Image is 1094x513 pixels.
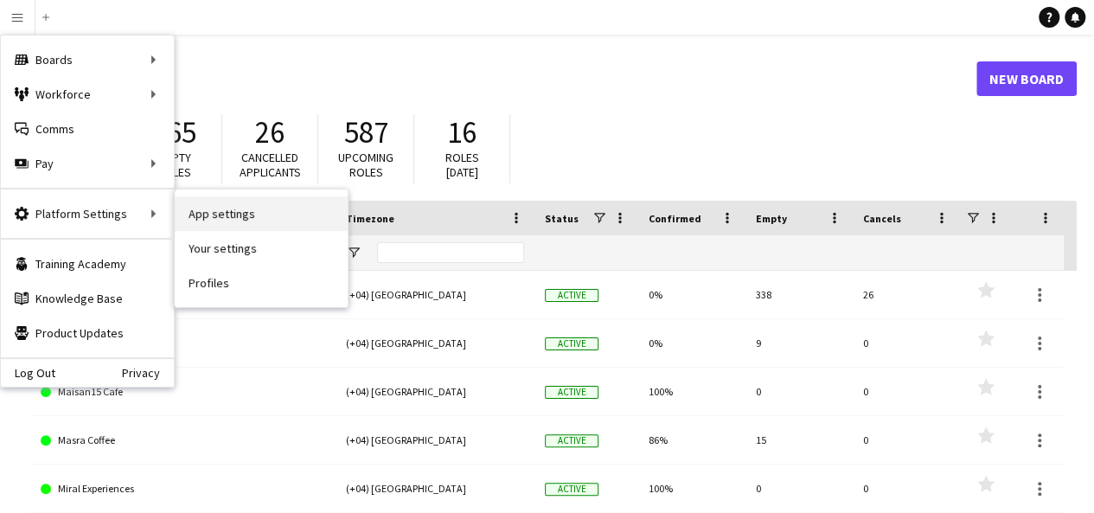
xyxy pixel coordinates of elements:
[1,146,174,181] div: Pay
[336,416,534,464] div: (+04) [GEOGRAPHIC_DATA]
[545,386,598,399] span: Active
[638,416,745,464] div: 86%
[745,416,853,464] div: 15
[745,465,853,512] div: 0
[30,66,976,92] h1: Boards
[41,319,325,368] a: Adhoc (One Off Jobs)
[638,271,745,318] div: 0%
[445,150,479,180] span: Roles [DATE]
[1,316,174,350] a: Product Updates
[853,465,960,512] div: 0
[336,271,534,318] div: (+04) [GEOGRAPHIC_DATA]
[344,113,388,151] span: 587
[175,196,348,231] a: App settings
[377,242,524,263] input: Timezone Filter Input
[863,212,901,225] span: Cancels
[336,368,534,415] div: (+04) [GEOGRAPHIC_DATA]
[545,289,598,302] span: Active
[1,366,55,380] a: Log Out
[122,366,174,380] a: Privacy
[745,271,853,318] div: 338
[175,266,348,300] a: Profiles
[1,112,174,146] a: Comms
[346,212,394,225] span: Timezone
[346,245,361,260] button: Open Filter Menu
[240,150,301,180] span: Cancelled applicants
[447,113,477,151] span: 16
[41,368,325,416] a: Maisan15 Cafe
[853,416,960,464] div: 0
[545,337,598,350] span: Active
[1,247,174,281] a: Training Academy
[649,212,701,225] span: Confirmed
[638,319,745,367] div: 0%
[638,368,745,415] div: 100%
[41,416,325,465] a: Masra Coffee
[336,465,534,512] div: (+04) [GEOGRAPHIC_DATA]
[336,319,534,367] div: (+04) [GEOGRAPHIC_DATA]
[545,434,598,447] span: Active
[255,113,285,151] span: 26
[638,465,745,512] div: 100%
[853,319,960,367] div: 0
[175,231,348,266] a: Your settings
[756,212,787,225] span: Empty
[745,319,853,367] div: 9
[338,150,393,180] span: Upcoming roles
[41,465,325,513] a: Miral Experiences
[745,368,853,415] div: 0
[545,212,579,225] span: Status
[545,483,598,496] span: Active
[1,196,174,231] div: Platform Settings
[853,271,960,318] div: 26
[1,281,174,316] a: Knowledge Base
[1,42,174,77] div: Boards
[976,61,1077,96] a: New Board
[1,77,174,112] div: Workforce
[853,368,960,415] div: 0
